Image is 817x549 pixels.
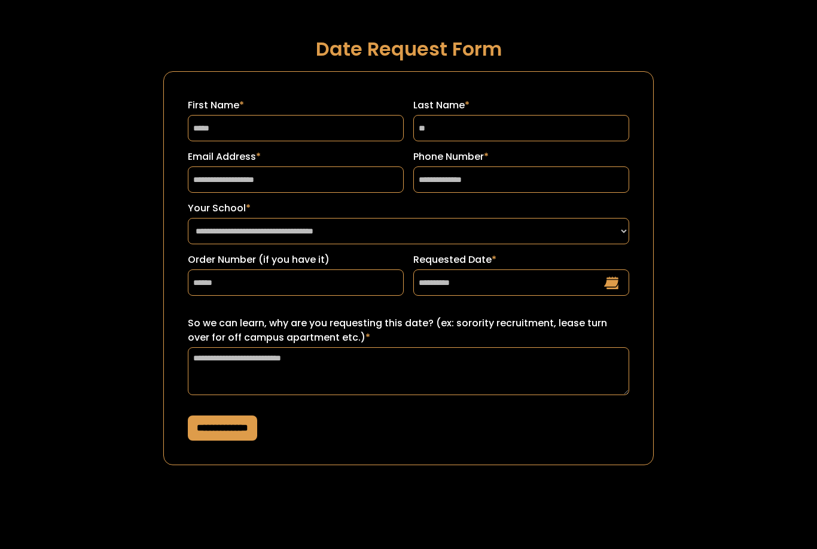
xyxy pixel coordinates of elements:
form: Request a Date Form [163,71,654,465]
label: First Name [188,98,404,113]
h1: Date Request Form [163,38,654,59]
label: Last Name [413,98,629,113]
label: Order Number (if you have it) [188,253,404,267]
label: Phone Number [413,150,629,164]
label: Your School [188,201,629,216]
label: Email Address [188,150,404,164]
label: So we can learn, why are you requesting this date? (ex: sorority recruitment, lease turn over for... [188,316,629,345]
label: Requested Date [413,253,629,267]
